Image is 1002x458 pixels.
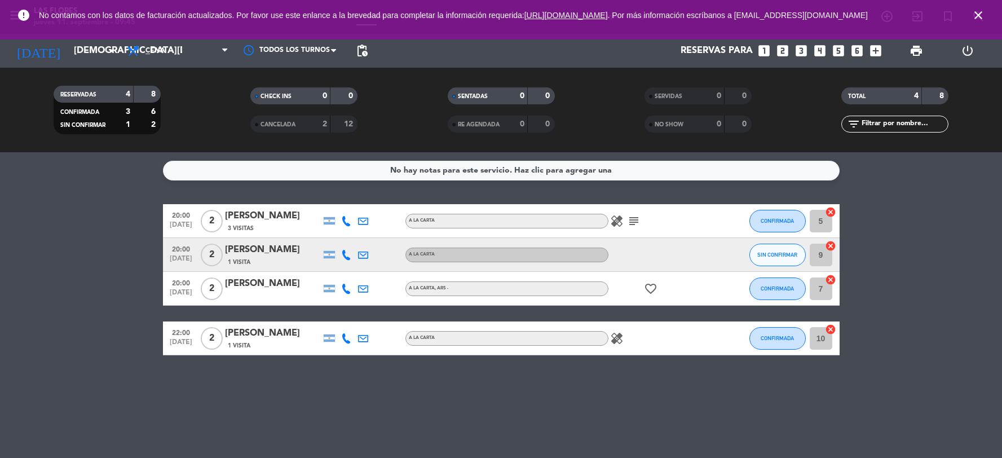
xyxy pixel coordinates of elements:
i: cancel [825,324,836,335]
span: 20:00 [167,276,195,289]
div: [PERSON_NAME] [225,243,321,257]
i: cancel [825,206,836,218]
span: 2 [201,278,223,300]
i: favorite_border [644,282,657,296]
i: [DATE] [8,38,68,63]
i: healing [610,332,624,345]
span: TOTAL [848,94,866,99]
strong: 12 [344,120,355,128]
strong: 2 [151,121,158,129]
a: . Por más información escríbanos a [EMAIL_ADDRESS][DOMAIN_NAME] [608,11,868,20]
span: A LA CARTA [409,336,435,340]
i: looks_3 [794,43,809,58]
strong: 4 [914,92,919,100]
strong: 0 [717,120,721,128]
button: CONFIRMADA [749,278,806,300]
i: looks_6 [850,43,864,58]
strong: 0 [742,120,749,128]
span: 2 [201,327,223,350]
div: [PERSON_NAME] [225,326,321,341]
span: CHECK INS [261,94,292,99]
span: CONFIRMADA [761,218,794,224]
span: CONFIRMADA [761,335,794,341]
span: pending_actions [355,44,369,58]
span: 22:00 [167,325,195,338]
i: looks_5 [831,43,846,58]
span: RESERVADAS [60,92,96,98]
span: A LA CARTA [409,252,435,257]
i: healing [610,214,624,228]
div: [PERSON_NAME] [225,209,321,223]
i: close [972,8,985,22]
span: A LA CARTA [409,218,435,223]
strong: 0 [545,120,552,128]
span: NO SHOW [655,122,683,127]
span: [DATE] [167,289,195,302]
i: subject [627,214,641,228]
span: 20:00 [167,242,195,255]
span: [DATE] [167,338,195,351]
button: SIN CONFIRMAR [749,244,806,266]
i: looks_4 [813,43,827,58]
input: Filtrar por nombre... [860,118,948,130]
strong: 8 [151,90,158,98]
strong: 0 [323,92,327,100]
i: cancel [825,274,836,285]
strong: 0 [348,92,355,100]
i: add_box [868,43,883,58]
span: Cena [145,47,165,55]
span: 1 Visita [228,258,250,267]
span: [DATE] [167,255,195,268]
div: [PERSON_NAME] [225,276,321,291]
span: 2 [201,210,223,232]
span: CANCELADA [261,122,295,127]
i: arrow_drop_down [105,44,118,58]
strong: 2 [323,120,327,128]
i: looks_one [757,43,771,58]
span: 3 Visitas [228,224,254,233]
span: print [910,44,923,58]
span: 20:00 [167,208,195,221]
i: looks_two [775,43,790,58]
span: 1 Visita [228,341,250,350]
span: No contamos con los datos de facturación actualizados. Por favor use este enlance a la brevedad p... [39,11,868,20]
strong: 4 [126,90,130,98]
span: [DATE] [167,221,195,234]
span: , ARS - [435,286,448,290]
span: SERVIDAS [655,94,682,99]
span: SIN CONFIRMAR [60,122,105,128]
strong: 1 [126,121,130,129]
strong: 0 [520,92,524,100]
i: cancel [825,240,836,252]
a: [URL][DOMAIN_NAME] [524,11,608,20]
span: 2 [201,244,223,266]
span: Reservas para [681,46,753,56]
i: filter_list [847,117,860,131]
i: error [17,8,30,22]
span: SIN CONFIRMAR [757,252,797,258]
i: power_settings_new [961,44,974,58]
strong: 3 [126,108,130,116]
span: CONFIRMADA [761,285,794,292]
strong: 0 [717,92,721,100]
button: CONFIRMADA [749,327,806,350]
strong: 0 [545,92,552,100]
strong: 6 [151,108,158,116]
div: No hay notas para este servicio. Haz clic para agregar una [390,164,612,177]
span: SENTADAS [458,94,488,99]
span: RE AGENDADA [458,122,500,127]
span: A LA CARTA [409,286,448,290]
strong: 0 [520,120,524,128]
div: LOG OUT [942,34,994,68]
button: CONFIRMADA [749,210,806,232]
strong: 0 [742,92,749,100]
span: CONFIRMADA [60,109,99,115]
strong: 8 [939,92,946,100]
